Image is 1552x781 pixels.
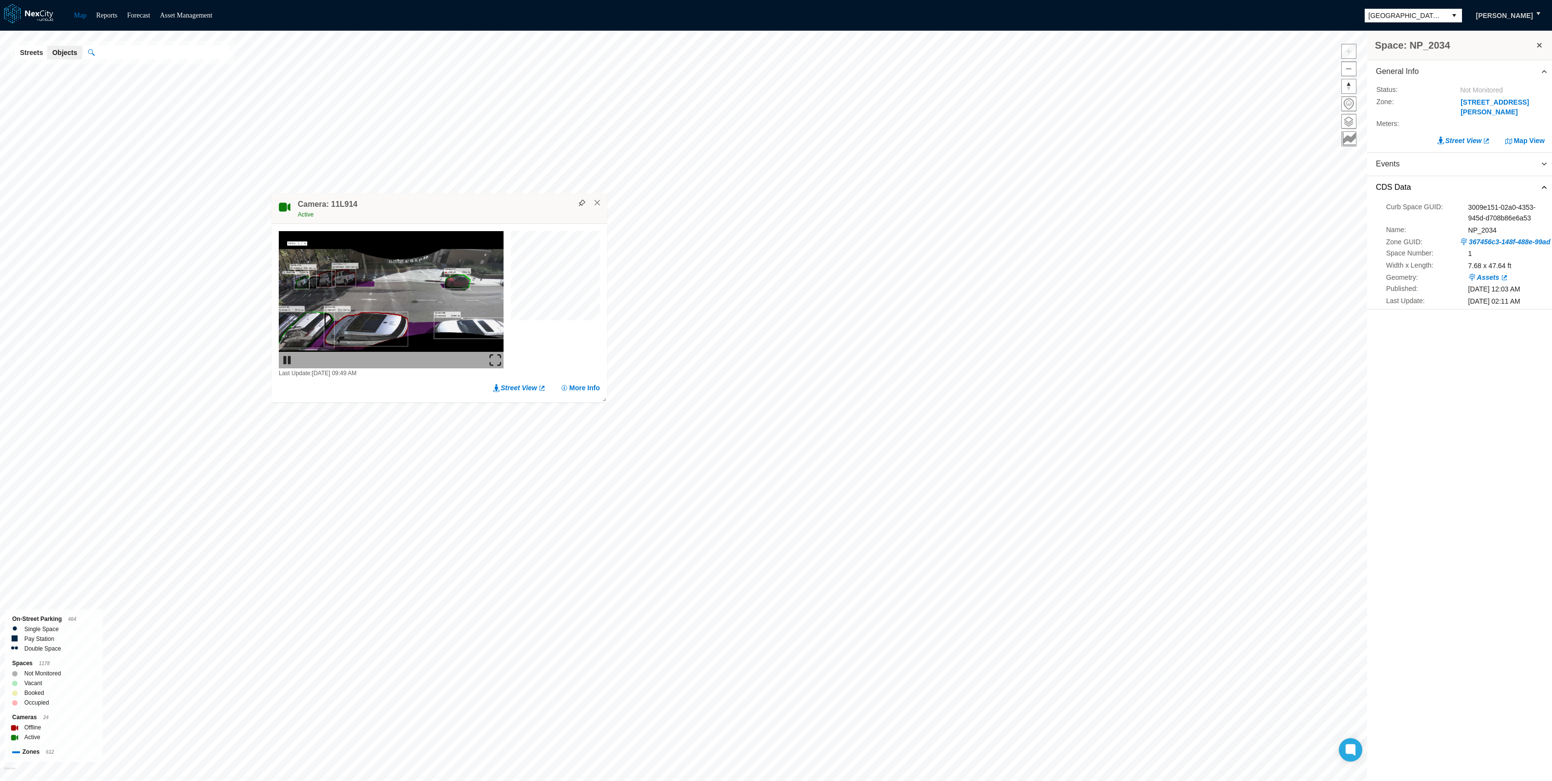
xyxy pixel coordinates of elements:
a: Street View [1437,136,1490,145]
label: Not Monitored [24,669,61,678]
span: Not Monitored [1460,86,1503,94]
img: expand [489,355,501,366]
h3: Space: NP_2034 [1375,38,1534,52]
div: NP_2034 [1468,225,1551,236]
img: svg%3e [578,200,585,206]
div: Last Update: [DATE] 09:49 AM [279,369,504,379]
a: Asset Management [160,12,213,19]
button: Layers management [1341,114,1356,129]
span: Events [1376,159,1400,170]
span: Reset bearing to north [1342,79,1356,93]
canvas: Map [511,231,605,326]
a: Reports [96,12,118,19]
span: Streets [20,48,43,57]
img: play [281,355,293,366]
span: 24 [43,715,49,720]
span: Zoom out [1342,62,1356,76]
label: Space Number : [1386,248,1454,259]
label: Offline [24,723,41,732]
label: Last Update : [1386,296,1454,307]
a: Assets [1468,272,1508,282]
label: Status : [1376,85,1445,95]
span: Street View [1445,136,1481,145]
span: [GEOGRAPHIC_DATA][PERSON_NAME] [1369,11,1443,20]
button: Streets [15,46,48,59]
span: 464 [68,617,76,622]
span: Map View [1514,136,1545,145]
span: General Info [1376,66,1419,77]
button: More Info [560,383,600,393]
label: Occupied [24,698,49,708]
label: Curb Space GUID : [1386,202,1454,223]
label: Vacant [24,678,42,688]
button: Objects [47,46,82,59]
button: Key metrics [1341,131,1356,146]
label: Published : [1386,284,1454,294]
span: Active [298,211,314,218]
button: select [1446,9,1462,22]
h4: Camera: 11L914 [298,199,358,210]
span: 1178 [39,661,50,666]
div: 7.68 x 47.64 ft [1468,260,1551,271]
label: Name : [1386,225,1454,236]
label: Double Space [24,644,61,654]
button: Zoom in [1341,44,1356,59]
span: [PERSON_NAME] [1476,11,1533,20]
a: Mapbox homepage [4,767,16,778]
button: Map View [1505,136,1545,145]
img: video [279,231,504,368]
div: Zones [12,747,95,757]
label: Active [24,732,40,742]
label: Width x Length : [1386,260,1454,271]
label: Meters : [1376,119,1445,128]
button: [STREET_ADDRESS][PERSON_NAME] [1460,97,1545,117]
span: 612 [46,749,54,755]
div: [DATE] 02:11 AM [1468,296,1551,307]
label: Pay Station [24,634,54,644]
button: Zoom out [1341,61,1356,76]
div: Spaces [12,658,95,669]
span: CDS Data [1376,182,1411,193]
label: Single Space [24,624,59,634]
span: Objects [52,48,77,57]
span: More Info [569,383,600,393]
button: Home [1341,96,1356,111]
div: 1 [1468,248,1551,259]
div: [DATE] 12:03 AM [1468,284,1551,294]
label: Geometry : [1386,272,1454,282]
span: Assets [1477,272,1499,282]
span: Street View [501,383,537,393]
label: Zone GUID : [1386,237,1445,247]
a: Forecast [127,12,150,19]
button: [PERSON_NAME] [1466,7,1543,24]
div: On-Street Parking [12,614,95,624]
label: Booked [24,688,44,698]
div: Cameras [12,712,95,723]
div: 3009e151-02a0-4353-945d-d708b86e6a53 [1468,202,1551,223]
label: Zone : [1376,97,1445,117]
a: Map [74,12,87,19]
a: Street View [493,383,546,393]
button: Reset bearing to north [1341,79,1356,94]
span: Zoom in [1342,44,1356,58]
button: Close popup [593,199,602,207]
